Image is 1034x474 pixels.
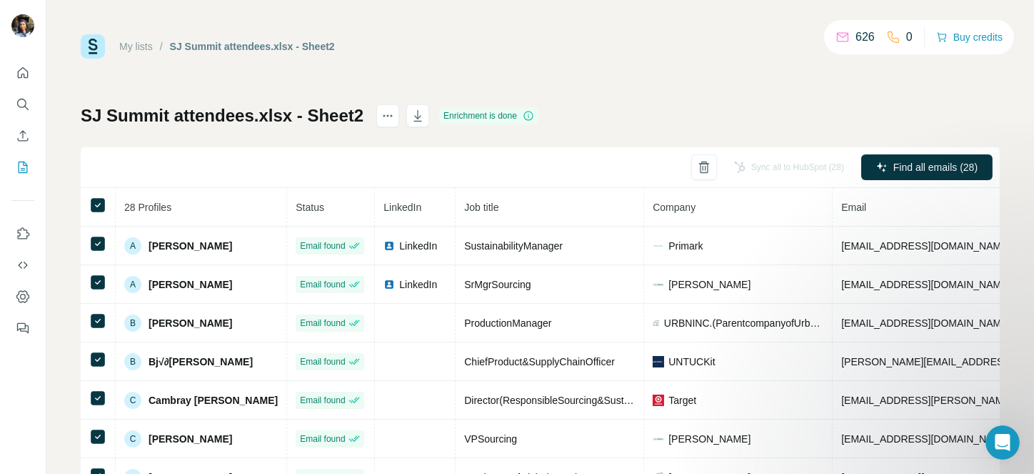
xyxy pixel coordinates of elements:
[11,315,34,341] button: Feedback
[300,278,345,291] span: Email found
[399,239,437,253] span: LinkedIn
[11,92,34,117] button: Search
[300,394,345,407] span: Email found
[170,39,335,54] div: SJ Summit attendees.xlsx - Sheet2
[11,123,34,149] button: Enrich CSV
[399,277,437,292] span: LinkedIn
[439,107,538,124] div: Enrichment is done
[376,104,399,127] button: actions
[149,432,232,446] span: [PERSON_NAME]
[383,240,395,252] img: LinkedIn logo
[300,240,345,252] span: Email found
[893,160,978,174] span: Find all emails (28)
[841,240,1010,252] span: [EMAIL_ADDRESS][DOMAIN_NAME]
[668,277,751,292] span: [PERSON_NAME]
[464,395,711,406] span: Director(ResponsibleSourcing&SustainableCapabilities)
[160,39,163,54] li: /
[653,395,664,406] img: company-logo
[664,316,823,330] span: URBNINC.(ParentcompanyofUrbanOutfitters(Anthropologie)
[861,154,993,180] button: Find all emails (28)
[841,279,1010,290] span: [EMAIL_ADDRESS][DOMAIN_NAME]
[124,392,141,409] div: C
[149,316,232,330] span: [PERSON_NAME]
[11,284,34,310] button: Dashboard
[936,27,1003,47] button: Buy credits
[11,14,34,37] img: Avatar
[149,239,232,253] span: [PERSON_NAME]
[81,104,363,127] h1: SJ Summit attendees.xlsx - Sheet2
[653,433,664,445] img: company-logo
[464,433,517,445] span: VPSourcing
[300,317,345,330] span: Email found
[11,154,34,180] button: My lists
[124,237,141,255] div: A
[653,202,696,213] span: Company
[464,279,531,290] span: SrMgrSourcing
[383,279,395,290] img: LinkedIn logo
[11,252,34,278] button: Use Surfe API
[668,432,751,446] span: [PERSON_NAME]
[668,239,703,253] span: Primark
[841,202,866,213] span: Email
[11,60,34,86] button: Quick start
[149,355,253,369] span: Bj√∂[PERSON_NAME]
[668,355,715,369] span: UNTUCKit
[855,29,875,46] p: 626
[119,41,153,52] a: My lists
[841,433,1010,445] span: [EMAIL_ADDRESS][DOMAIN_NAME]
[300,355,345,368] span: Email found
[124,315,141,332] div: B
[464,317,551,329] span: ProductionManager
[124,430,141,448] div: C
[124,276,141,293] div: A
[383,202,421,213] span: LinkedIn
[149,393,278,408] span: Cambray [PERSON_NAME]
[906,29,913,46] p: 0
[464,240,563,252] span: SustainabilityManager
[668,393,696,408] span: Target
[124,202,171,213] span: 28 Profiles
[149,277,232,292] span: [PERSON_NAME]
[81,34,105,59] img: Surfe Logo
[296,202,324,213] span: Status
[11,221,34,247] button: Use Surfe on LinkedIn
[653,279,664,290] img: company-logo
[464,356,615,367] span: ChiefProduct&SupplyChainOfficer
[464,202,498,213] span: Job title
[985,425,1020,460] iframe: Intercom live chat
[300,433,345,445] span: Email found
[653,356,664,367] img: company-logo
[841,317,1010,329] span: [EMAIL_ADDRESS][DOMAIN_NAME]
[653,240,664,252] img: company-logo
[124,353,141,370] div: B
